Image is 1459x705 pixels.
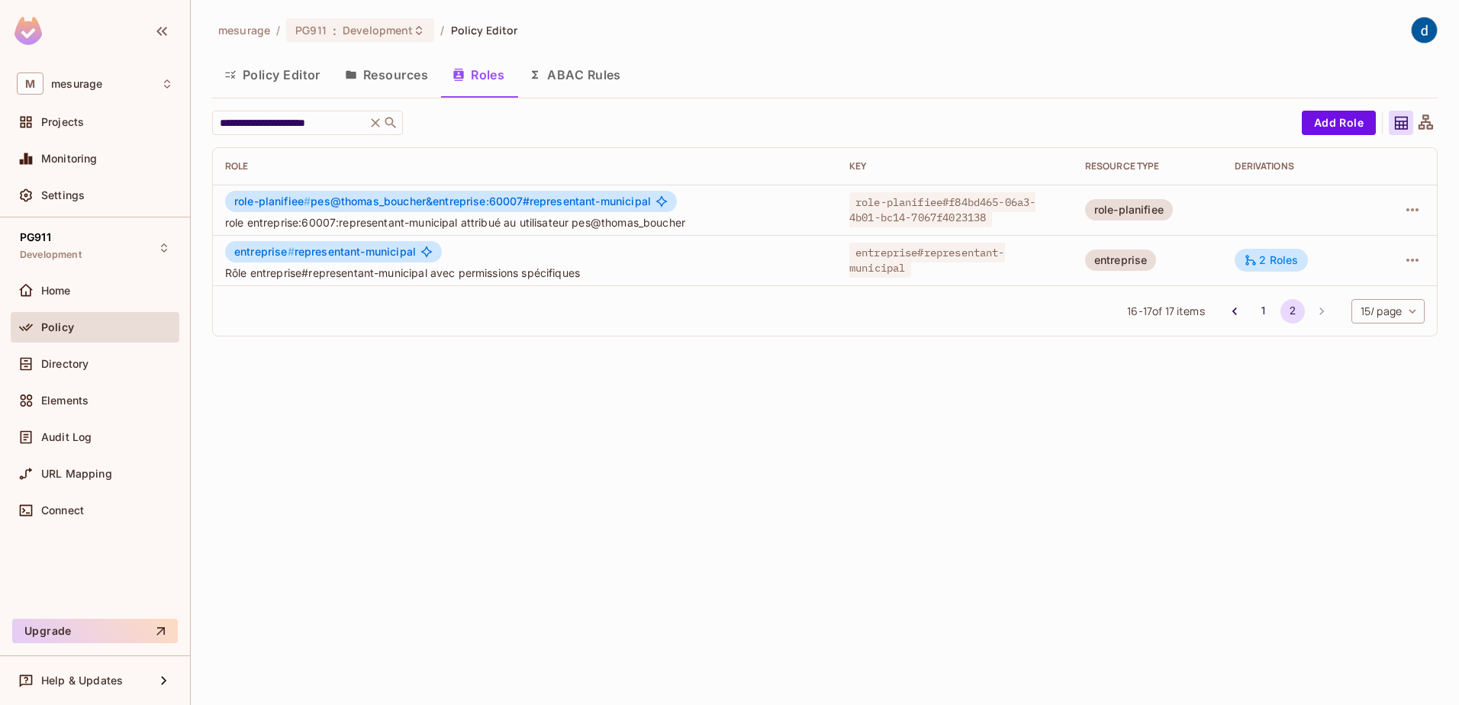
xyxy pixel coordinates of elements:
[333,56,440,94] button: Resources
[41,358,89,370] span: Directory
[849,160,1061,172] div: Key
[849,243,1005,278] span: entreprise#representant-municipal
[1127,303,1204,320] span: 16 - 17 of 17 items
[225,160,825,172] div: Role
[1251,299,1276,324] button: Go to page 1
[218,23,270,37] span: the active workspace
[288,245,295,258] span: #
[343,23,413,37] span: Development
[1280,299,1305,324] button: page 2
[41,189,85,201] span: Settings
[41,321,74,333] span: Policy
[1222,299,1247,324] button: Go to previous page
[1220,299,1336,324] nav: pagination navigation
[1244,253,1298,267] div: 2 Roles
[1235,160,1361,172] div: Derivations
[295,23,327,37] span: PG911
[1302,111,1376,135] button: Add Role
[225,266,825,280] span: Rôle entreprise#representant-municipal avec permissions spécifiques
[41,116,84,128] span: Projects
[41,674,123,687] span: Help & Updates
[12,619,178,643] button: Upgrade
[20,231,51,243] span: PG911
[51,78,102,90] span: Workspace: mesurage
[41,394,89,407] span: Elements
[1085,199,1173,221] div: role-planifiee
[41,504,84,517] span: Connect
[41,468,112,480] span: URL Mapping
[517,56,633,94] button: ABAC Rules
[440,56,517,94] button: Roles
[1351,299,1425,324] div: 15 / page
[41,153,98,165] span: Monitoring
[17,72,43,95] span: M
[332,24,337,37] span: :
[1085,249,1157,271] div: entreprise
[304,195,311,208] span: #
[234,245,295,258] span: entreprise
[41,285,71,297] span: Home
[212,56,333,94] button: Policy Editor
[1085,160,1211,172] div: RESOURCE TYPE
[234,195,311,208] span: role-planifiee
[14,17,42,45] img: SReyMgAAAABJRU5ErkJggg==
[276,23,280,37] li: /
[20,249,82,261] span: Development
[234,195,651,208] span: pes@thomas_boucher&entreprise:60007#representant-municipal
[225,215,825,230] span: role entreprise:60007:representant-municipal attribué au utilisateur pes@thomas_boucher
[1412,18,1437,43] img: dev 911gcl
[41,431,92,443] span: Audit Log
[849,192,1035,227] span: role-planifiee#f84bd465-06a3-4b01-bc14-7067f4023138
[234,246,416,258] span: representant-municipal
[440,23,444,37] li: /
[451,23,518,37] span: Policy Editor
